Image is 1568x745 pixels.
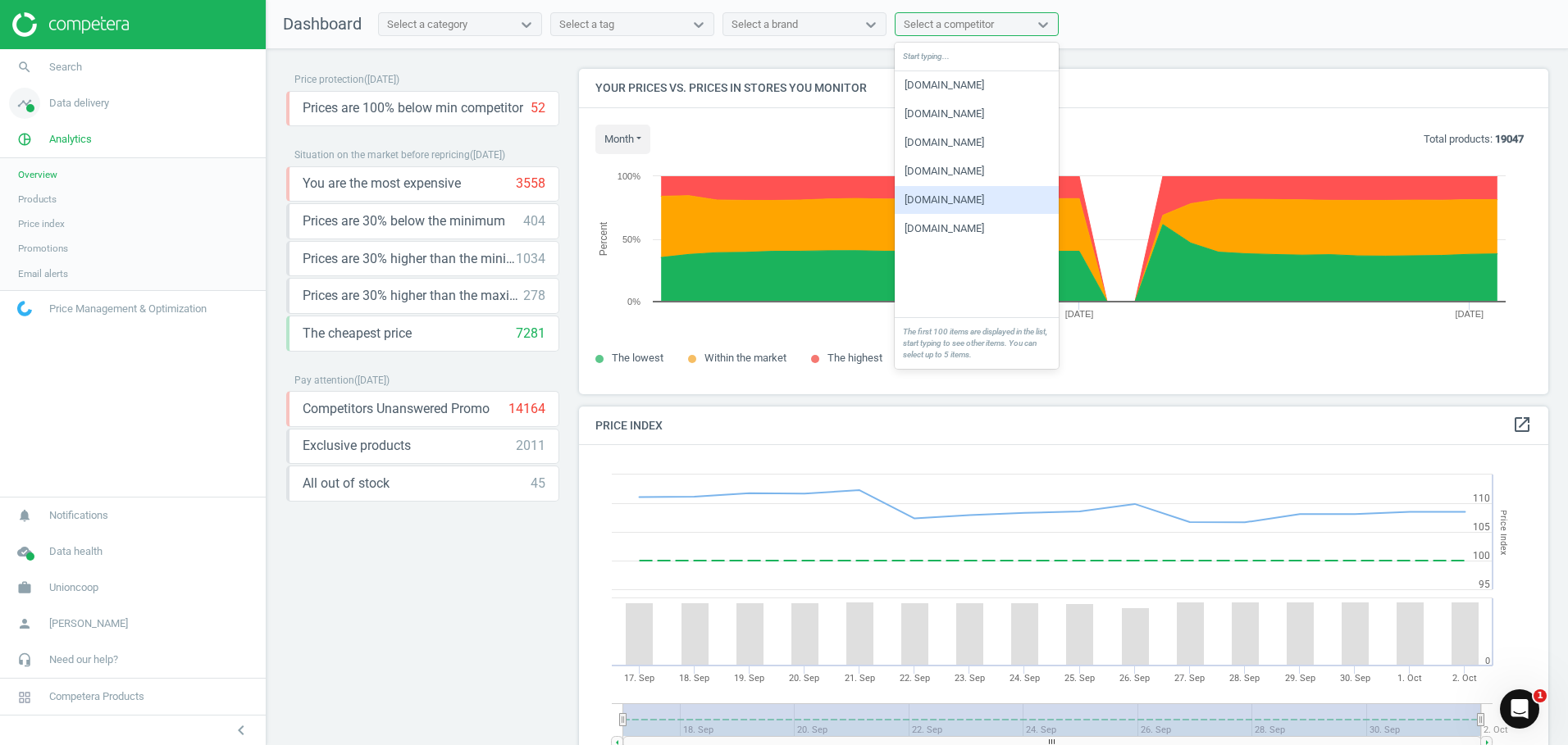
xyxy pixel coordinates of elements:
[904,17,994,32] div: Select a competitor
[9,124,40,155] i: pie_chart_outlined
[827,352,882,364] span: The highest
[1064,673,1095,684] tspan: 25. Sep
[1473,550,1490,561] text: 100
[1174,673,1205,684] tspan: 27. Sep
[598,221,609,256] tspan: Percent
[627,297,640,307] text: 0%
[49,616,128,631] span: [PERSON_NAME]
[789,673,819,684] tspan: 20. Sep
[49,508,108,523] span: Notifications
[900,673,930,684] tspan: 22. Sep
[955,673,985,684] tspan: 23. Sep
[704,352,786,364] span: Within the market
[595,125,650,154] button: month
[303,250,516,268] span: Prices are 30% higher than the minimum
[9,500,40,531] i: notifications
[1340,673,1370,684] tspan: 30. Sep
[49,652,118,667] span: Need our help?
[354,375,390,386] span: ( [DATE] )
[895,317,1059,368] div: The first 100 items are displayed in the list, start typing to see other items. You can select up...
[1485,656,1490,666] text: 0
[1500,689,1539,729] iframe: Intercom live chat
[612,352,663,364] span: The lowest
[49,132,92,147] span: Analytics
[1495,133,1524,145] b: 19047
[1285,673,1315,684] tspan: 29. Sep
[1010,673,1040,684] tspan: 24. Sep
[9,536,40,567] i: cloud_done
[387,17,467,32] div: Select a category
[1512,415,1532,434] i: open_in_new
[579,407,1548,445] h4: Price Index
[559,17,614,32] div: Select a tag
[1498,510,1509,555] tspan: Price Index
[622,234,640,244] text: 50%
[9,608,40,639] i: person
[303,212,505,230] span: Prices are 30% below the minimum
[895,100,1059,128] div: [DOMAIN_NAME]
[1119,673,1150,684] tspan: 26. Sep
[49,96,109,111] span: Data delivery
[12,12,129,37] img: ajHJNr6hYgQAAAAASUVORK5CYII=
[516,250,545,268] div: 1034
[303,325,412,343] span: The cheapest price
[895,43,1059,71] div: Start typing...
[1397,673,1422,684] tspan: 1. Oct
[303,99,523,117] span: Prices are 100% below min competitor
[624,673,654,684] tspan: 17. Sep
[18,168,57,181] span: Overview
[523,287,545,305] div: 278
[294,149,470,161] span: Situation on the market before repricing
[1484,725,1508,735] tspan: 2. Oct
[303,287,523,305] span: Prices are 30% higher than the maximal
[895,129,1059,157] div: [DOMAIN_NAME]
[303,437,411,455] span: Exclusive products
[1473,493,1490,504] text: 110
[895,71,1059,99] div: [DOMAIN_NAME]
[9,88,40,119] i: timeline
[303,400,490,418] span: Competitors Unanswered Promo
[303,175,461,193] span: You are the most expensive
[895,215,1059,243] div: [DOMAIN_NAME]
[734,673,764,684] tspan: 19. Sep
[579,69,1548,107] h4: Your prices vs. prices in stores you monitor
[283,14,362,34] span: Dashboard
[618,171,640,181] text: 100%
[9,52,40,83] i: search
[1512,415,1532,436] a: open_in_new
[49,544,103,559] span: Data health
[1479,579,1490,590] text: 95
[49,302,207,316] span: Price Management & Optimization
[895,71,1059,317] div: grid
[18,267,68,280] span: Email alerts
[1534,689,1547,702] span: 1
[516,437,545,455] div: 2011
[1065,309,1094,319] tspan: [DATE]
[1473,521,1490,533] text: 105
[1229,673,1260,684] tspan: 28. Sep
[221,720,262,741] button: chevron_left
[732,17,798,32] div: Select a brand
[294,375,354,386] span: Pay attention
[523,212,545,230] div: 404
[1452,673,1477,684] tspan: 2. Oct
[17,301,32,316] img: wGWNvw8QSZomAAAAABJRU5ErkJggg==
[531,99,545,117] div: 52
[49,60,82,75] span: Search
[18,193,57,206] span: Products
[49,580,98,595] span: Unioncoop
[49,689,144,704] span: Competera Products
[294,74,364,85] span: Price protection
[470,149,505,161] span: ( [DATE] )
[18,217,65,230] span: Price index
[9,644,40,675] i: headset_mic
[231,720,251,740] i: chevron_left
[18,242,68,255] span: Promotions
[1455,309,1484,319] tspan: [DATE]
[895,186,1059,214] div: [DOMAIN_NAME]
[508,400,545,418] div: 14164
[679,673,709,684] tspan: 18. Sep
[9,572,40,603] i: work
[531,475,545,493] div: 45
[895,157,1059,185] div: [DOMAIN_NAME]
